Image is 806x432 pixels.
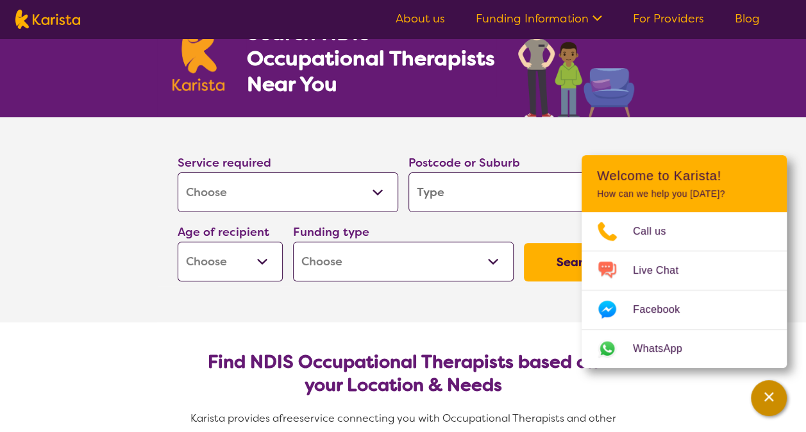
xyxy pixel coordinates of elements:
[15,10,80,29] img: Karista logo
[408,172,629,212] input: Type
[476,11,602,26] a: Funding Information
[735,11,760,26] a: Blog
[190,411,279,425] span: Karista provides a
[597,188,771,199] p: How can we help you [DATE]?
[633,11,704,26] a: For Providers
[188,351,619,397] h2: Find NDIS Occupational Therapists based on your Location & Needs
[293,224,369,240] label: Funding type
[633,339,698,358] span: WhatsApp
[582,155,787,368] div: Channel Menu
[633,222,682,241] span: Call us
[178,224,269,240] label: Age of recipient
[524,243,629,281] button: Search
[408,155,520,170] label: Postcode or Suburb
[597,168,771,183] h2: Welcome to Karista!
[582,212,787,368] ul: Choose channel
[633,300,695,319] span: Facebook
[396,11,445,26] a: About us
[633,261,694,280] span: Live Chat
[518,5,634,117] img: occupational-therapy
[178,155,271,170] label: Service required
[172,22,225,91] img: Karista logo
[279,411,299,425] span: free
[582,329,787,368] a: Web link opens in a new tab.
[246,20,496,97] h1: Search NDIS Occupational Therapists Near You
[751,380,787,416] button: Channel Menu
